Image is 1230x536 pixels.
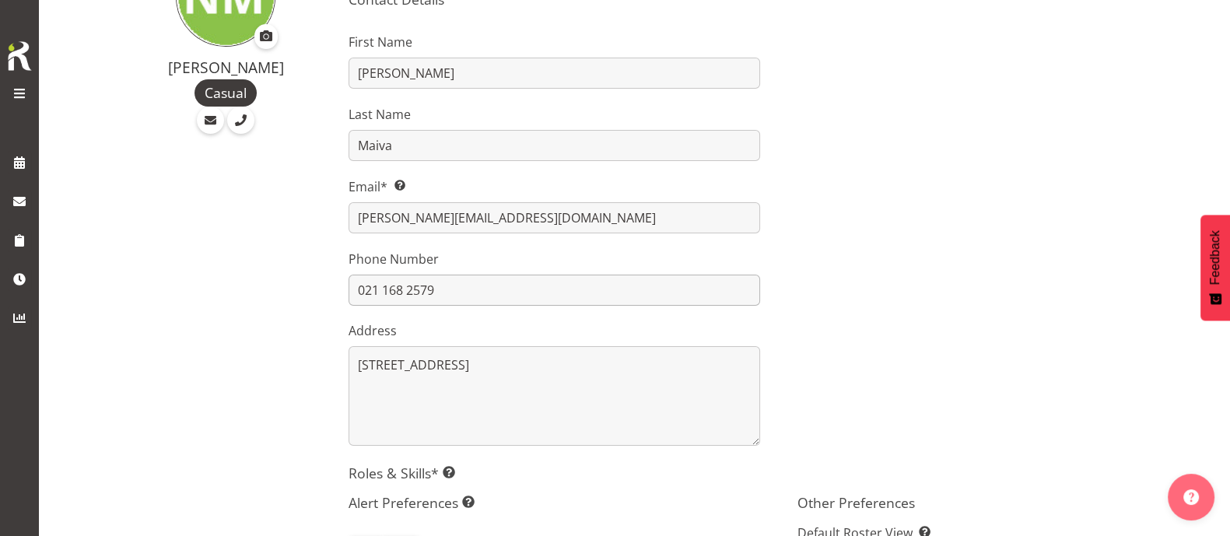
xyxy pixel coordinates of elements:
[349,177,759,196] label: Email*
[349,250,759,268] label: Phone Number
[349,105,759,124] label: Last Name
[4,39,35,73] img: Rosterit icon logo
[134,59,317,76] h4: [PERSON_NAME]
[197,107,224,134] a: Email Employee
[1208,230,1222,285] span: Feedback
[205,82,247,103] span: Casual
[349,321,759,340] label: Address
[349,275,759,306] input: Phone Number
[797,494,1208,511] h5: Other Preferences
[349,130,759,161] input: Last Name
[1200,215,1230,321] button: Feedback - Show survey
[1183,489,1199,505] img: help-xxl-2.png
[227,107,254,134] a: Call Employee
[349,494,759,511] h5: Alert Preferences
[349,33,759,51] label: First Name
[349,464,1208,482] h5: Roles & Skills*
[349,58,759,89] input: First Name
[349,202,759,233] input: Email Address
